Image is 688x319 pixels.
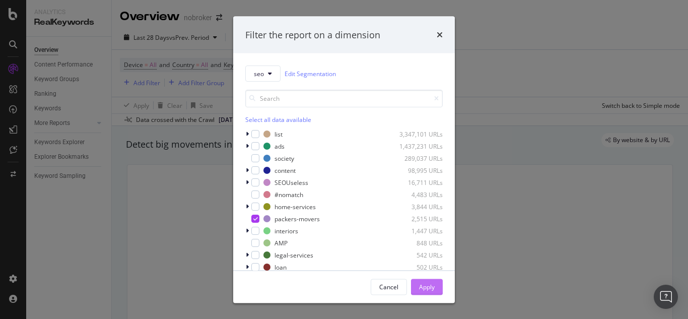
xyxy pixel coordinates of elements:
[245,28,380,41] div: Filter the report on a dimension
[393,263,443,271] div: 502 URLs
[371,279,407,295] button: Cancel
[393,190,443,199] div: 4,483 URLs
[393,130,443,138] div: 3,347,101 URLs
[274,166,296,174] div: content
[274,250,313,259] div: legal-services
[274,263,287,271] div: loan
[274,130,283,138] div: list
[393,250,443,259] div: 542 URLs
[274,226,298,235] div: interiors
[419,282,435,291] div: Apply
[274,238,288,247] div: AMP
[274,202,316,211] div: home-services
[379,282,398,291] div: Cancel
[233,16,455,303] div: modal
[274,142,285,150] div: ads
[393,166,443,174] div: 98,995 URLs
[393,154,443,162] div: 289,037 URLs
[245,115,443,124] div: Select all data available
[411,279,443,295] button: Apply
[274,190,303,199] div: #nomatch
[437,28,443,41] div: times
[274,154,294,162] div: society
[393,178,443,186] div: 16,711 URLs
[274,178,308,186] div: SEOUseless
[393,238,443,247] div: 848 URLs
[393,226,443,235] div: 1,447 URLs
[393,142,443,150] div: 1,437,231 URLs
[393,202,443,211] div: 3,844 URLs
[245,90,443,107] input: Search
[245,66,281,82] button: seo
[274,214,320,223] div: packers-movers
[285,68,336,79] a: Edit Segmentation
[254,69,264,78] span: seo
[654,285,678,309] div: Open Intercom Messenger
[393,214,443,223] div: 2,515 URLs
